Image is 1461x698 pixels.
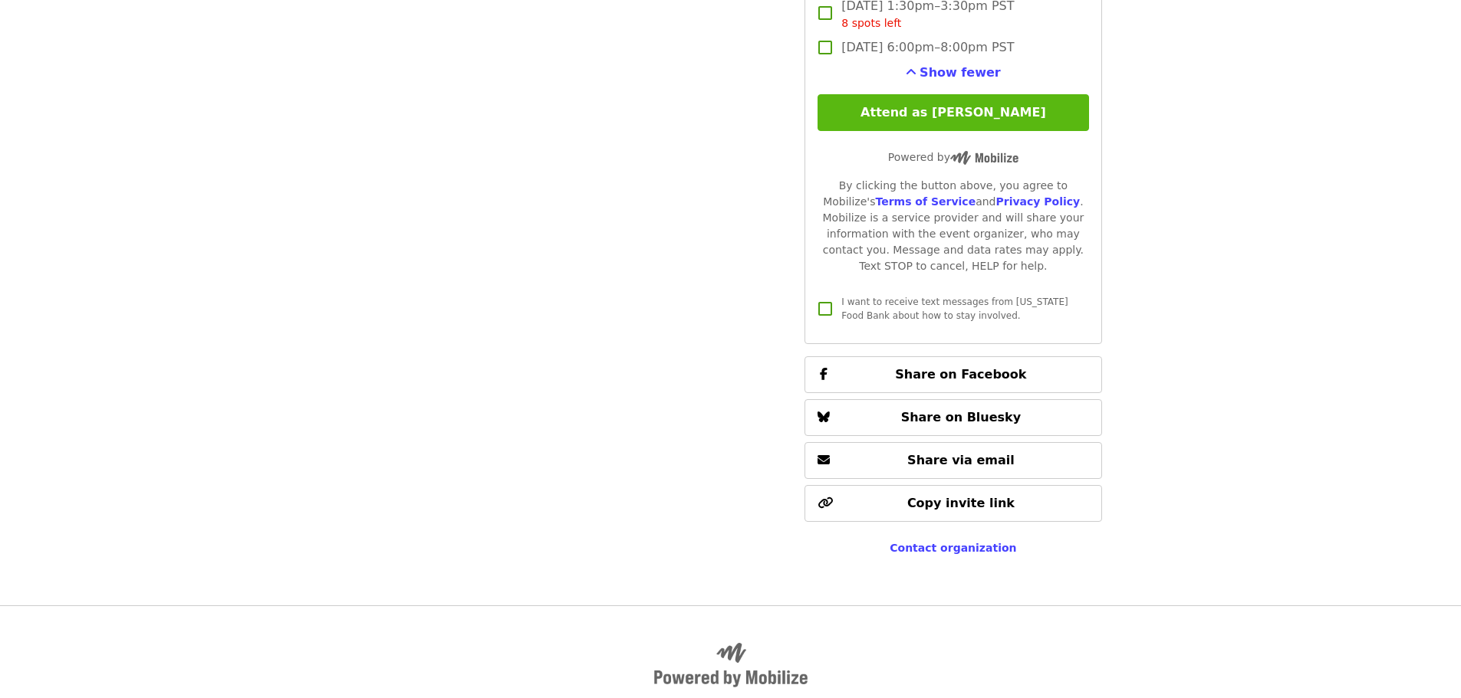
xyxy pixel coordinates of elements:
span: I want to receive text messages from [US_STATE] Food Bank about how to stay involved. [841,297,1068,321]
button: Attend as [PERSON_NAME] [818,94,1088,131]
button: Share on Facebook [805,356,1101,393]
a: Contact organization [890,542,1016,554]
button: Share on Bluesky [805,399,1101,436]
span: Share via email [907,453,1015,467]
span: Show fewer [920,65,1001,80]
span: Powered by [888,151,1018,163]
img: Powered by Mobilize [950,151,1018,165]
span: [DATE] 6:00pm–8:00pm PST [841,38,1014,57]
a: Privacy Policy [995,195,1080,208]
span: Share on Facebook [895,367,1026,382]
button: Share via email [805,442,1101,479]
button: Copy invite link [805,485,1101,522]
div: By clicking the button above, you agree to Mobilize's and . Mobilize is a service provider and wi... [818,178,1088,274]
img: Powered by Mobilize [654,643,808,687]
span: 8 spots left [841,17,901,29]
a: Terms of Service [875,195,976,208]
span: Share on Bluesky [901,410,1022,424]
span: Copy invite link [907,496,1015,510]
button: See more timeslots [906,64,1001,82]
